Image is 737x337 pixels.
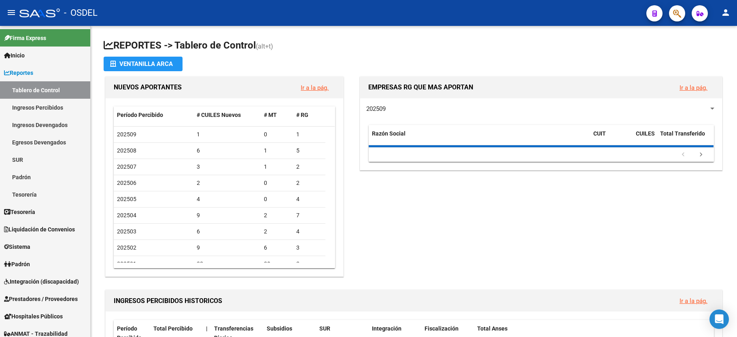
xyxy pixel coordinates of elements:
div: 0 [264,178,290,188]
div: 2 [264,211,290,220]
div: 6 [197,146,258,155]
div: 0 [264,130,290,139]
span: 202509 [366,105,386,112]
datatable-header-cell: # RG [293,106,325,124]
a: Ir a la pág. [680,84,707,91]
div: 1 [296,130,322,139]
span: 202509 [117,131,136,138]
datatable-header-cell: # MT [261,106,293,124]
div: Open Intercom Messenger [709,309,729,329]
span: Total Transferido [660,130,705,137]
div: 20 [264,259,290,269]
span: Hospitales Públicos [4,312,63,321]
span: Padrón [4,260,30,269]
span: (alt+t) [256,42,273,50]
div: 2 [296,178,322,188]
div: 1 [264,146,290,155]
div: Ventanilla ARCA [110,57,176,71]
h1: REPORTES -> Tablero de Control [104,39,724,53]
span: Integración (discapacidad) [4,277,79,286]
span: 202508 [117,147,136,154]
span: Inicio [4,51,25,60]
a: Ir a la pág. [680,297,707,305]
span: Período Percibido [117,112,163,118]
div: 2 [296,162,322,172]
div: 0 [264,195,290,204]
div: 3 [296,243,322,252]
div: 3 [197,162,258,172]
div: 6 [264,243,290,252]
span: 202501 [117,261,136,267]
span: - OSDEL [64,4,98,22]
span: Subsidios [267,325,292,332]
span: Razón Social [372,130,406,137]
datatable-header-cell: CUILES [633,125,657,152]
span: Fiscalización [425,325,459,332]
a: go to next page [693,150,709,159]
span: 202505 [117,196,136,202]
div: 4 [197,195,258,204]
span: Total Anses [477,325,508,332]
div: 5 [296,146,322,155]
datatable-header-cell: Total Transferido [657,125,714,152]
span: NUEVOS APORTANTES [114,83,182,91]
div: 1 [264,162,290,172]
span: Sistema [4,242,30,251]
div: 9 [197,243,258,252]
span: 202504 [117,212,136,218]
span: | [206,325,208,332]
div: 2 [197,178,258,188]
mat-icon: person [721,8,731,17]
div: 2 [264,227,290,236]
span: EMPRESAS RG QUE MAS APORTAN [368,83,473,91]
datatable-header-cell: # CUILES Nuevos [193,106,261,124]
div: 9 [197,211,258,220]
div: 2 [296,259,322,269]
span: Integración [372,325,401,332]
div: 4 [296,227,322,236]
span: Tesorería [4,208,35,216]
span: 202507 [117,163,136,170]
datatable-header-cell: CUIT [590,125,633,152]
datatable-header-cell: Razón Social [369,125,590,152]
span: Liquidación de Convenios [4,225,75,234]
span: Reportes [4,68,33,77]
datatable-header-cell: Período Percibido [114,106,193,124]
span: SUR [319,325,330,332]
div: 1 [197,130,258,139]
span: INGRESOS PERCIBIDOS HISTORICOS [114,297,222,305]
span: CUILES [636,130,655,137]
span: Prestadores / Proveedores [4,295,78,303]
a: go to previous page [675,150,691,159]
span: 202502 [117,244,136,251]
a: Ir a la pág. [301,84,329,91]
button: Ir a la pág. [673,293,714,308]
button: Ir a la pág. [294,80,335,95]
mat-icon: menu [6,8,16,17]
div: 7 [296,211,322,220]
span: # CUILES Nuevos [197,112,241,118]
span: 202503 [117,228,136,235]
span: Total Percibido [153,325,193,332]
span: Firma Express [4,34,46,42]
div: 4 [296,195,322,204]
span: # RG [296,112,308,118]
span: CUIT [593,130,606,137]
span: # MT [264,112,277,118]
div: 22 [197,259,258,269]
span: 202506 [117,180,136,186]
button: Ventanilla ARCA [104,57,183,71]
div: 6 [197,227,258,236]
button: Ir a la pág. [673,80,714,95]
